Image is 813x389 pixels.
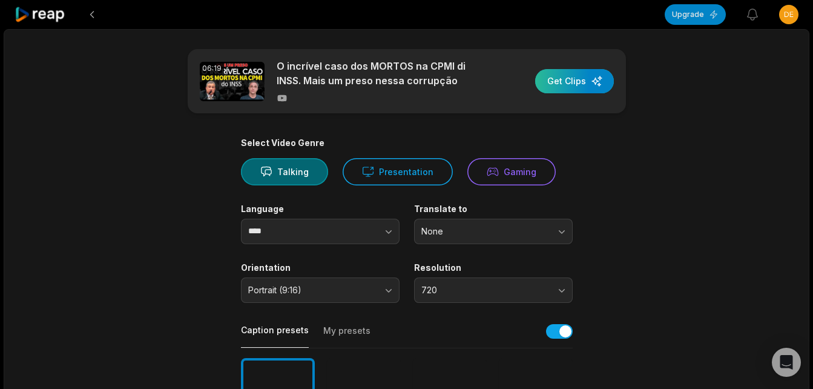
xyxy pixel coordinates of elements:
button: 720 [414,278,573,303]
button: Gaming [467,158,556,185]
label: Translate to [414,204,573,214]
span: None [421,226,548,237]
p: O incrível caso dos MORTOS na CPMI di INSS. Mais um preso nessa corrupção [277,59,485,88]
button: Portrait (9:16) [241,278,400,303]
div: Open Intercom Messenger [772,348,801,377]
div: 06:19 [200,62,224,75]
button: My presets [323,325,370,348]
button: Get Clips [535,69,614,93]
label: Language [241,204,400,214]
button: Caption presets [241,324,309,348]
span: Portrait (9:16) [248,285,375,296]
div: Select Video Genre [241,138,573,148]
label: Resolution [414,262,573,273]
span: 720 [421,285,548,296]
button: Presentation [343,158,453,185]
label: Orientation [241,262,400,273]
button: Upgrade [665,4,726,25]
button: None [414,219,573,244]
button: Talking [241,158,328,185]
